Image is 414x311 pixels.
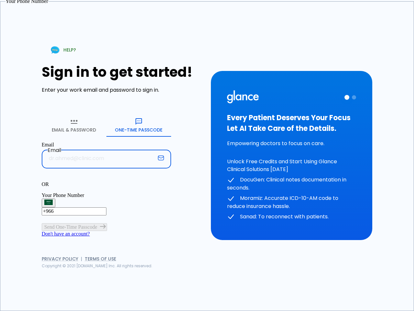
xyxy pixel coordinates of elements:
[42,86,203,94] p: Enter your work email and password to sign in.
[42,223,107,231] button: Send One-Time Passcode
[85,256,116,262] a: Terms of Use
[227,176,356,192] p: DocuGen: Clinical notes documentation in seconds.
[227,158,356,173] p: Unlock Free Credits and Start Using Glance Clinical Solutions [DATE]
[44,200,53,205] img: Saudi Arabia
[227,112,356,134] h3: Every Patient Deserves Your Focus Let AI Take Care of the Details.
[227,213,356,221] p: Sanad: To reconnect with patients.
[227,194,356,210] p: Moramiz: Accurate ICD-10-AM code to reduce insurance hassle.
[42,148,155,168] input: dr.ahmed@clinic.com
[42,181,171,187] p: OR
[49,44,61,56] img: Chat Support
[42,142,171,148] label: Email
[42,256,78,262] a: Privacy Policy
[42,42,84,58] a: HELP?
[42,64,203,80] h1: Sign in to get started!
[42,263,152,269] span: Copyright © 2021 [DOMAIN_NAME] Inc. All rights reserved.
[81,256,82,262] span: |
[42,113,106,137] button: Email & Password
[42,192,84,198] label: Your Phone Number
[42,231,90,236] a: Don't have an account?
[227,140,356,147] p: Empowering doctors to focus on care.
[106,113,171,137] button: One-Time Passcode
[42,199,55,208] button: Select country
